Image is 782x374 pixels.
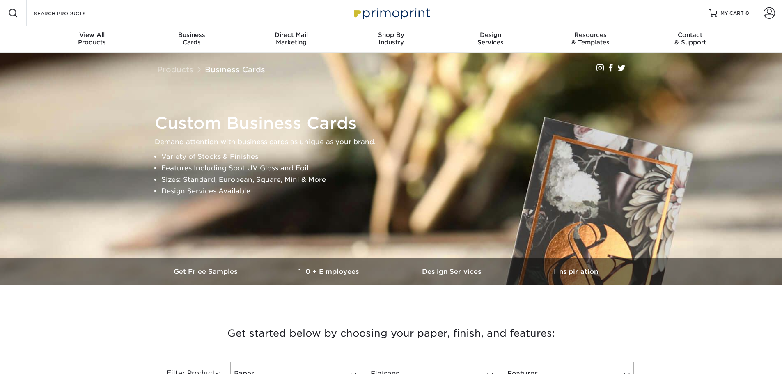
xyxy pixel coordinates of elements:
[541,26,640,53] a: Resources& Templates
[151,315,631,352] h3: Get started below by choosing your paper, finish, and features:
[745,10,749,16] span: 0
[640,31,740,46] div: & Support
[541,31,640,46] div: & Templates
[142,31,241,39] span: Business
[161,186,635,197] li: Design Services Available
[205,65,265,74] a: Business Cards
[640,31,740,39] span: Contact
[145,258,268,285] a: Get Free Samples
[241,31,341,46] div: Marketing
[161,163,635,174] li: Features Including Spot UV Gloss and Foil
[33,8,113,18] input: SEARCH PRODUCTS.....
[268,258,391,285] a: 10+ Employees
[157,65,193,74] a: Products
[541,31,640,39] span: Resources
[441,26,541,53] a: DesignServices
[161,151,635,163] li: Variety of Stocks & Finishes
[161,174,635,186] li: Sizes: Standard, European, Square, Mini & More
[640,26,740,53] a: Contact& Support
[142,26,241,53] a: BusinessCards
[42,31,142,39] span: View All
[441,31,541,46] div: Services
[142,31,241,46] div: Cards
[441,31,541,39] span: Design
[341,31,441,39] span: Shop By
[350,4,432,22] img: Primoprint
[268,268,391,275] h3: 10+ Employees
[514,258,638,285] a: Inspiration
[341,26,441,53] a: Shop ByIndustry
[341,31,441,46] div: Industry
[155,136,635,148] p: Demand attention with business cards as unique as your brand.
[241,31,341,39] span: Direct Mail
[145,268,268,275] h3: Get Free Samples
[514,268,638,275] h3: Inspiration
[720,10,744,17] span: MY CART
[241,26,341,53] a: Direct MailMarketing
[391,268,514,275] h3: Design Services
[391,258,514,285] a: Design Services
[42,26,142,53] a: View AllProducts
[155,113,635,133] h1: Custom Business Cards
[42,31,142,46] div: Products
